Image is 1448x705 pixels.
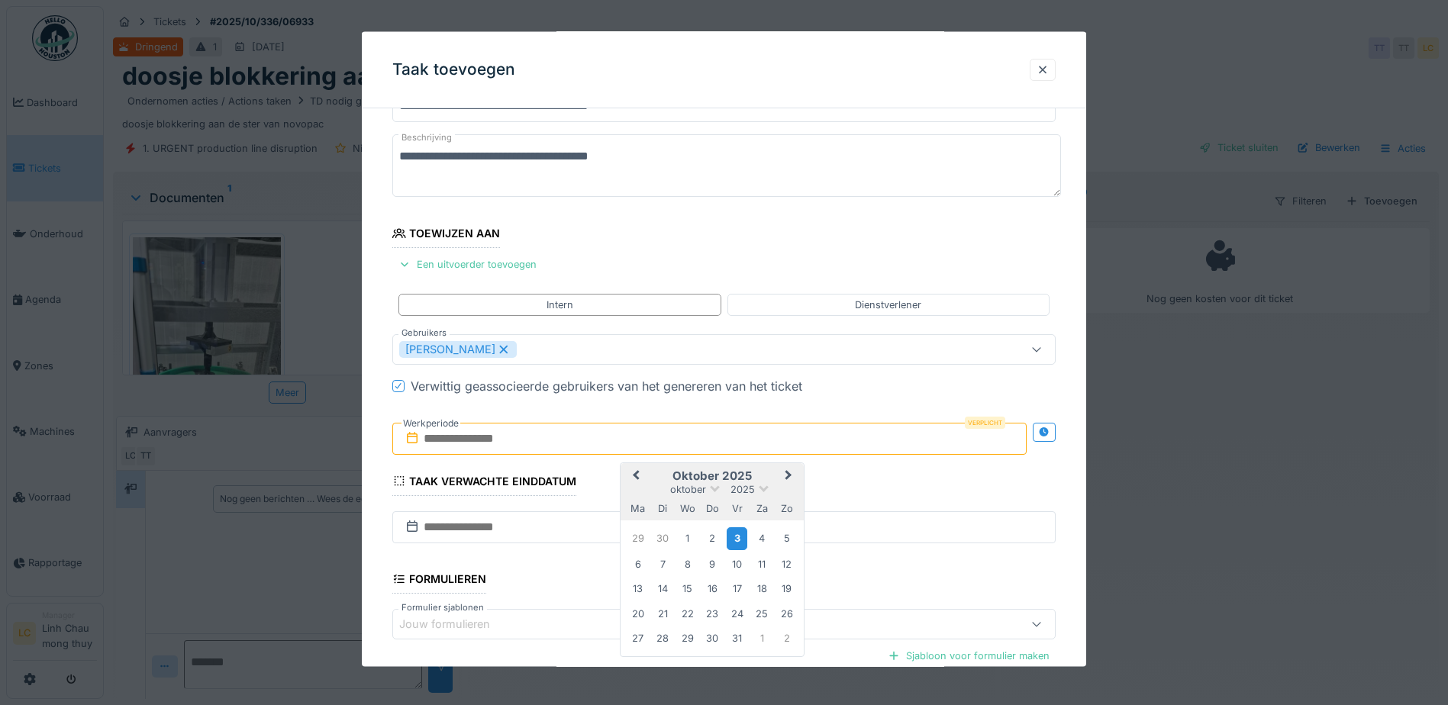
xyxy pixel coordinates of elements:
[653,553,673,574] div: Choose dinsdag 7 oktober 2025
[627,603,648,623] div: Choose maandag 20 oktober 2025
[670,483,706,494] span: oktober
[627,497,648,518] div: maandag
[398,326,450,339] label: Gebruikers
[702,528,723,549] div: Choose donderdag 2 oktober 2025
[752,628,772,649] div: Choose zaterdag 1 november 2025
[392,254,543,275] div: Een uitvoerder toevoegen
[727,603,747,623] div: Choose vrijdag 24 oktober 2025
[653,497,673,518] div: dinsdag
[855,297,921,311] div: Dienstverlener
[398,128,455,147] label: Beschrijving
[776,497,797,518] div: zondag
[399,616,511,633] div: Jouw formulieren
[626,525,799,650] div: Month oktober, 2025
[677,497,698,518] div: woensdag
[398,601,487,614] label: Formulier sjablonen
[411,376,802,394] div: Verwittig geassocieerde gebruikers van het genereren van het ticket
[677,603,698,623] div: Choose woensdag 22 oktober 2025
[778,464,802,488] button: Next Month
[727,553,747,574] div: Choose vrijdag 10 oktober 2025
[752,553,772,574] div: Choose zaterdag 11 oktober 2025
[776,553,797,574] div: Choose zondag 12 oktober 2025
[702,603,723,623] div: Choose donderdag 23 oktober 2025
[702,497,723,518] div: donderdag
[653,528,673,549] div: Choose dinsdag 30 september 2025
[752,528,772,549] div: Choose zaterdag 4 oktober 2025
[727,497,747,518] div: vrijdag
[547,297,573,311] div: Intern
[702,628,723,649] div: Choose donderdag 30 oktober 2025
[653,628,673,649] div: Choose dinsdag 28 oktober 2025
[776,578,797,599] div: Choose zondag 19 oktober 2025
[965,416,1005,428] div: Verplicht
[621,468,804,482] h2: oktober 2025
[622,464,647,488] button: Previous Month
[677,628,698,649] div: Choose woensdag 29 oktober 2025
[727,527,747,549] div: Choose vrijdag 3 oktober 2025
[677,553,698,574] div: Choose woensdag 8 oktober 2025
[752,578,772,599] div: Choose zaterdag 18 oktober 2025
[776,628,797,649] div: Choose zondag 2 november 2025
[752,603,772,623] div: Choose zaterdag 25 oktober 2025
[776,603,797,623] div: Choose zondag 26 oktober 2025
[627,628,648,649] div: Choose maandag 27 oktober 2025
[392,222,500,248] div: Toewijzen aan
[653,603,673,623] div: Choose dinsdag 21 oktober 2025
[677,528,698,549] div: Choose woensdag 1 oktober 2025
[627,553,648,574] div: Choose maandag 6 oktober 2025
[702,553,723,574] div: Choose donderdag 9 oktober 2025
[627,578,648,599] div: Choose maandag 13 oktober 2025
[399,340,517,357] div: [PERSON_NAME]
[776,528,797,549] div: Choose zondag 5 oktober 2025
[882,645,1056,666] div: Sjabloon voor formulier maken
[752,497,772,518] div: zaterdag
[653,578,673,599] div: Choose dinsdag 14 oktober 2025
[702,578,723,599] div: Choose donderdag 16 oktober 2025
[727,578,747,599] div: Choose vrijdag 17 oktober 2025
[392,469,576,495] div: Taak verwachte einddatum
[392,567,486,593] div: Formulieren
[727,628,747,649] div: Choose vrijdag 31 oktober 2025
[392,60,515,79] h3: Taak toevoegen
[730,483,755,494] span: 2025
[627,528,648,549] div: Choose maandag 29 september 2025
[402,414,460,431] label: Werkperiode
[677,578,698,599] div: Choose woensdag 15 oktober 2025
